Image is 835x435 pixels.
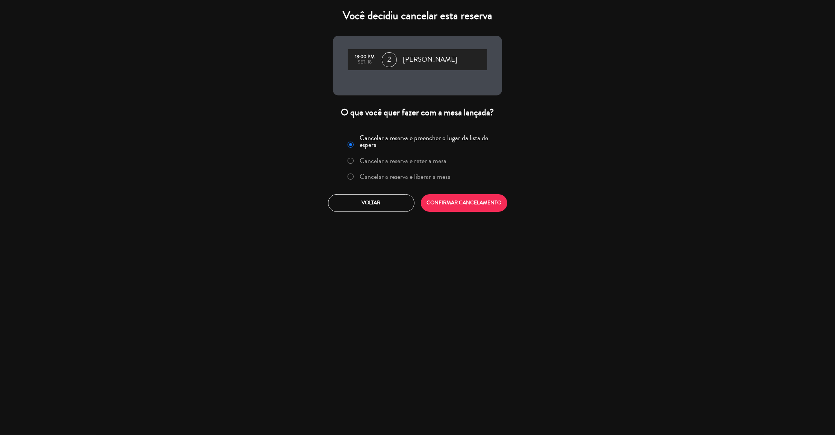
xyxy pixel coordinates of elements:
[403,54,457,65] span: [PERSON_NAME]
[382,52,397,67] span: 2
[333,107,502,118] div: O que você quer fazer com a mesa lançada?
[333,9,502,23] h4: Você decidiu cancelar esta reserva
[421,194,507,212] button: CONFIRMAR CANCELAMENTO
[360,134,498,148] label: Cancelar a reserva e preencher o lugar da lista de espera
[360,157,447,164] label: Cancelar a reserva e reter a mesa
[352,60,378,65] div: set, 18
[360,173,451,180] label: Cancelar a reserva e liberar a mesa
[352,54,378,60] div: 13:00 PM
[328,194,414,212] button: Voltar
